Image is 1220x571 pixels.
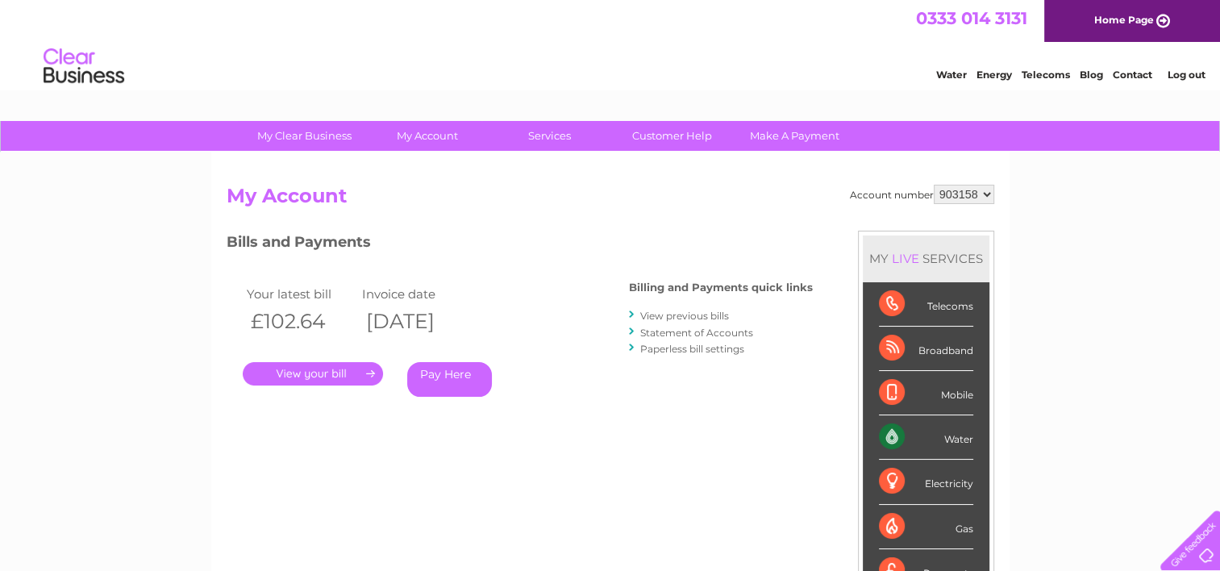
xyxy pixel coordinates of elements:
[879,371,973,415] div: Mobile
[879,282,973,327] div: Telecoms
[640,343,744,355] a: Paperless bill settings
[1167,69,1205,81] a: Log out
[1113,69,1152,81] a: Contact
[243,362,383,386] a: .
[728,121,861,151] a: Make A Payment
[407,362,492,397] a: Pay Here
[43,42,125,91] img: logo.png
[238,121,371,151] a: My Clear Business
[358,283,474,305] td: Invoice date
[879,460,973,504] div: Electricity
[483,121,616,151] a: Services
[879,505,973,549] div: Gas
[1080,69,1103,81] a: Blog
[629,281,813,294] h4: Billing and Payments quick links
[879,415,973,460] div: Water
[243,305,359,338] th: £102.64
[1022,69,1070,81] a: Telecoms
[358,305,474,338] th: [DATE]
[230,9,992,78] div: Clear Business is a trading name of Verastar Limited (registered in [GEOGRAPHIC_DATA] No. 3667643...
[879,327,973,371] div: Broadband
[850,185,994,204] div: Account number
[640,310,729,322] a: View previous bills
[976,69,1012,81] a: Energy
[863,235,989,281] div: MY SERVICES
[227,231,813,259] h3: Bills and Payments
[606,121,739,151] a: Customer Help
[360,121,493,151] a: My Account
[640,327,753,339] a: Statement of Accounts
[227,185,994,215] h2: My Account
[916,8,1027,28] a: 0333 014 3131
[936,69,967,81] a: Water
[889,251,922,266] div: LIVE
[243,283,359,305] td: Your latest bill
